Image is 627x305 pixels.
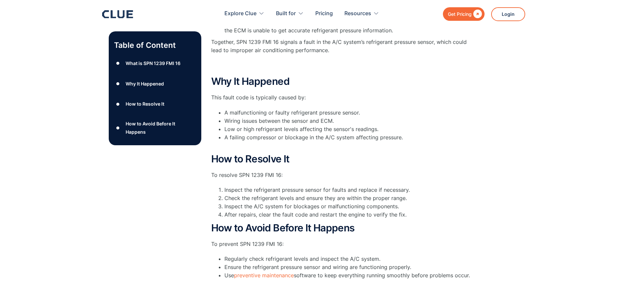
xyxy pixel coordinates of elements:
p: To prevent SPN 1239 FMI 16: [211,240,476,248]
li: Check the refrigerant levels and ensure they are within the proper range. [224,194,476,202]
a: Get Pricing [443,7,485,21]
a: ●How to Resolve It [114,99,196,109]
div: ● [114,123,122,133]
p: Together, SPN 1239 FMI 16 signals a fault in the A/C system’s refrigerant pressure sensor, which ... [211,38,476,54]
li: A failing compressor or blockage in the A/C system affecting pressure. [224,133,476,150]
li: Wiring issues between the sensor and ECM. [224,117,476,125]
li: Inspect the A/C system for blockages or malfunctioning components. [224,202,476,211]
a: Login [491,7,525,21]
p: To resolve SPN 1239 FMI 16: [211,171,476,179]
a: preventive maintenance [234,272,294,279]
h2: Why It Happened [211,76,476,87]
li: Use software to keep everything running smoothly before problems occur. [224,271,476,280]
h2: How to Avoid Before It Happens [211,222,476,233]
li: After repairs, clear the fault code and restart the engine to verify the fix. [224,211,476,219]
div: Why It Happened [126,80,164,88]
div: Built for [276,3,296,24]
div: Explore Clue [224,3,264,24]
a: ●How to Avoid Before It Happens [114,119,196,136]
li: Inspect the refrigerant pressure sensor for faults and replace if necessary. [224,186,476,194]
a: ●What is SPN 1239 FMI 16 [114,58,196,68]
div: Explore Clue [224,3,256,24]
li: Regularly check refrigerant levels and inspect the A/C system. [224,255,476,263]
div: ● [114,58,122,68]
li: Ensure the refrigerant pressure sensor and wiring are functioning properly. [224,263,476,271]
div: ● [114,99,122,109]
p: This fault code is typically caused by: [211,93,476,102]
h2: How to Resolve It [211,153,476,164]
a: Pricing [315,3,333,24]
div: Get Pricing [448,10,472,18]
p: ‍ [211,61,476,69]
div: ● [114,79,122,89]
div: How to Resolve It [126,100,164,108]
div: How to Avoid Before It Happens [126,119,196,136]
li: A malfunctioning or faulty refrigerant pressure sensor. [224,109,476,117]
li: Low or high refrigerant levels affecting the sensor's readings. [224,125,476,133]
div: Resources [344,3,379,24]
div: What is SPN 1239 FMI 16 [126,59,180,67]
p: Table of Content [114,40,196,51]
div: Resources [344,3,371,24]
a: ●Why It Happened [114,79,196,89]
div: Built for [276,3,304,24]
div:  [472,10,482,18]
